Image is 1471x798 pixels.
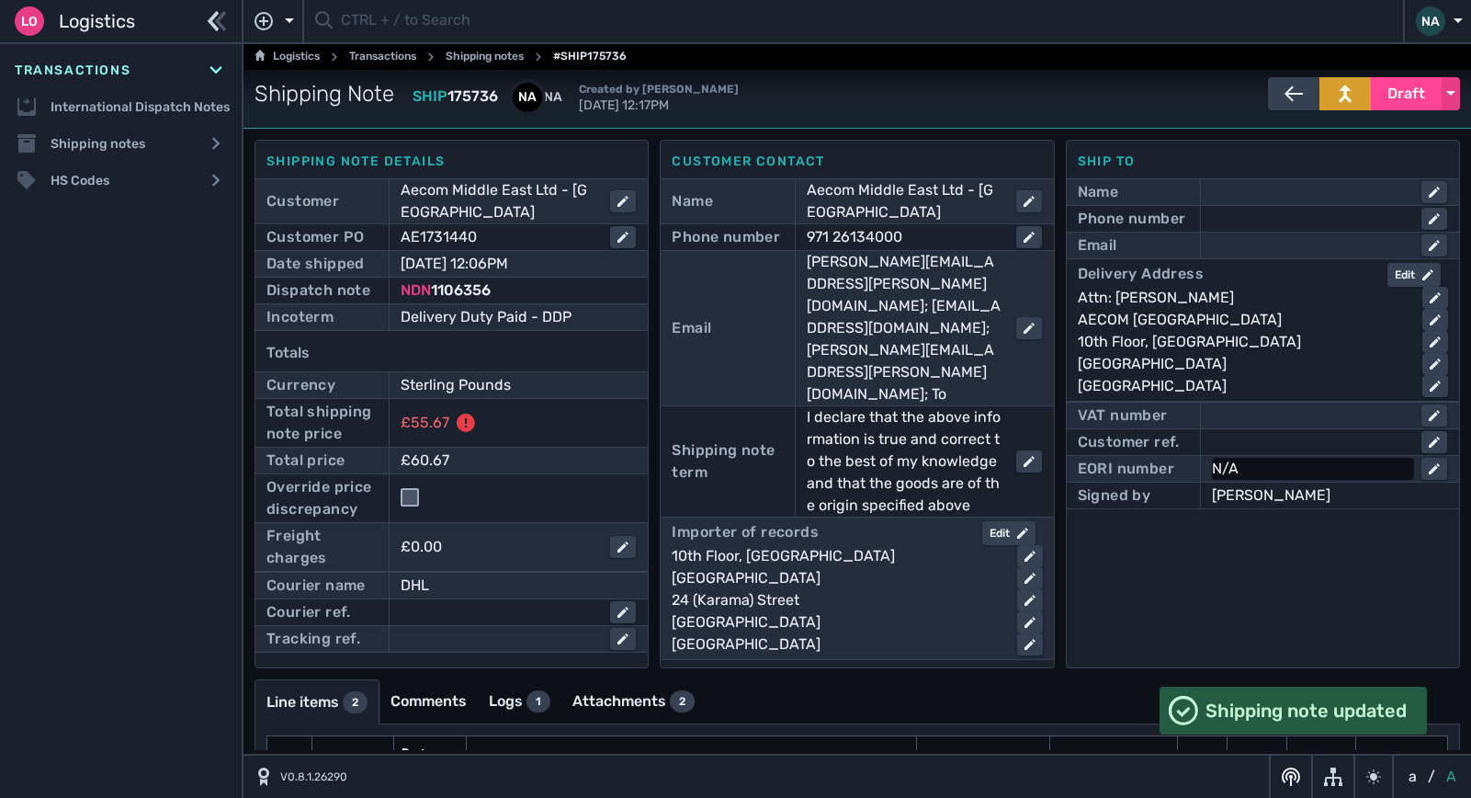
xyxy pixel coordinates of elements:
div: [PERSON_NAME][EMAIL_ADDRESS][PERSON_NAME][DOMAIN_NAME]; [EMAIL_ADDRESS][DOMAIN_NAME]; [PERSON_NAM... [807,251,1001,405]
div: 971 26134000 [807,226,1001,248]
div: Name [1078,181,1119,203]
button: Edit [1387,263,1441,287]
div: Shipping note term [672,439,783,484]
div: I declare that the above information is true and correct to the best of my knowledge and that the... [807,406,1001,517]
div: NA [1416,6,1445,36]
button: Edit [982,521,1035,545]
div: NA [538,83,568,112]
div: Aecom Middle East Ltd - [GEOGRAPHIC_DATA] [401,179,595,223]
div: Incoterm [266,306,334,328]
div: Dispatch note [266,279,370,302]
div: Currency [266,374,335,396]
div: [GEOGRAPHIC_DATA] [672,633,1001,655]
span: / [1428,766,1435,788]
div: Customer [266,190,339,212]
div: Courier name [266,575,366,597]
span: NDN [401,281,431,299]
div: £55.67 [401,412,449,434]
div: [GEOGRAPHIC_DATA] [672,611,1001,633]
div: 1 [526,690,550,712]
div: [PERSON_NAME] [1212,484,1447,507]
div: Ship to [1078,152,1448,171]
a: Line items2 [255,680,379,724]
div: [GEOGRAPHIC_DATA] [672,567,1001,589]
div: AECOM [GEOGRAPHIC_DATA] [1078,309,1408,331]
div: Customer contact [672,152,1042,171]
div: Delivery Address [1078,263,1204,287]
span: Transactions [15,61,130,80]
div: Sterling Pounds [401,374,610,396]
a: Logs1 [478,679,561,724]
div: Phone number [1078,208,1186,230]
div: Aecom Middle East Ltd - [GEOGRAPHIC_DATA] [807,179,1001,223]
div: Tracking ref. [266,628,360,650]
div: Edit [1395,267,1433,283]
span: Shipping Note [255,77,394,110]
div: N/A [1212,458,1407,480]
span: Created by [PERSON_NAME] [579,83,739,96]
span: Logistics [59,7,135,35]
div: [GEOGRAPHIC_DATA] [1078,375,1408,397]
div: Override price discrepancy [266,476,378,520]
div: Customer ref. [1078,431,1180,453]
div: Freight charges [266,525,378,569]
div: NA [513,83,542,112]
div: Date shipped [266,253,365,275]
div: EORI number [1078,458,1174,480]
div: £0.00 [401,536,595,558]
a: Transactions [349,46,416,68]
div: Attn: [PERSON_NAME] [1078,287,1408,309]
div: Customer PO [266,226,364,248]
div: Email [672,317,711,339]
span: V0.8.1.26290 [280,769,347,785]
div: Edit [990,525,1028,541]
span: 1106356 [431,281,491,299]
div: Name [672,190,713,212]
div: Total price [266,450,345,472]
div: Phone number [672,226,780,248]
div: Signed by [1078,484,1151,507]
div: AE1731440 [401,226,595,248]
div: Total shipping note price [266,401,378,445]
div: £60.67 [401,450,610,472]
div: Totals [266,335,637,371]
div: DHL [401,575,636,597]
div: Shipping note details [266,152,637,171]
div: Delivery Duty Paid - DDP [401,306,636,328]
span: Draft [1387,83,1425,105]
div: Email [1078,234,1117,256]
button: Draft [1371,77,1442,110]
div: [DATE] 12:06PM [401,253,610,275]
span: Shipping note updated [1205,697,1407,724]
button: a [1405,766,1420,788]
div: Lo [15,6,44,36]
div: [GEOGRAPHIC_DATA] [1078,353,1408,375]
span: #SHIP175736 [553,46,627,68]
a: Attachments2 [561,679,706,724]
div: 2 [343,691,368,713]
span: 175736 [447,87,498,105]
div: VAT number [1078,405,1168,427]
div: 10th Floor, [GEOGRAPHIC_DATA] [672,545,1001,567]
div: Importer of records [672,521,819,545]
a: Logistics [255,46,320,68]
div: Courier ref. [266,601,351,623]
span: [DATE] 12:17PM [579,81,739,113]
a: Shipping notes [446,46,524,68]
button: A [1443,766,1460,788]
a: Comments [379,679,478,724]
span: SHIP [413,87,447,105]
input: CTRL + / to Search [341,4,1392,40]
div: Part no. [402,744,444,785]
div: 10th Floor, [GEOGRAPHIC_DATA] [1078,331,1408,353]
div: 2 [670,690,695,712]
div: 24 (Karama) Street [672,589,1001,611]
